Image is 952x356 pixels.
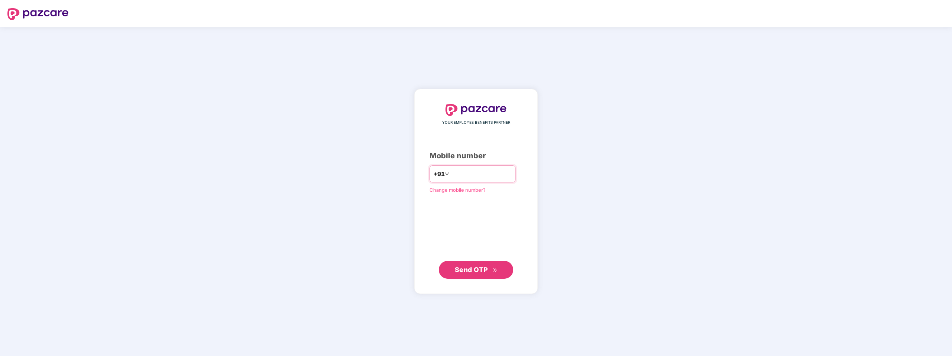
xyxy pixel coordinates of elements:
span: double-right [493,268,498,273]
img: logo [445,104,507,116]
span: Send OTP [455,266,488,274]
a: Change mobile number? [429,187,486,193]
span: YOUR EMPLOYEE BENEFITS PARTNER [442,120,510,126]
button: Send OTPdouble-right [439,261,513,279]
span: +91 [434,169,445,179]
span: down [445,172,449,176]
div: Mobile number [429,150,523,162]
img: logo [7,8,68,20]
